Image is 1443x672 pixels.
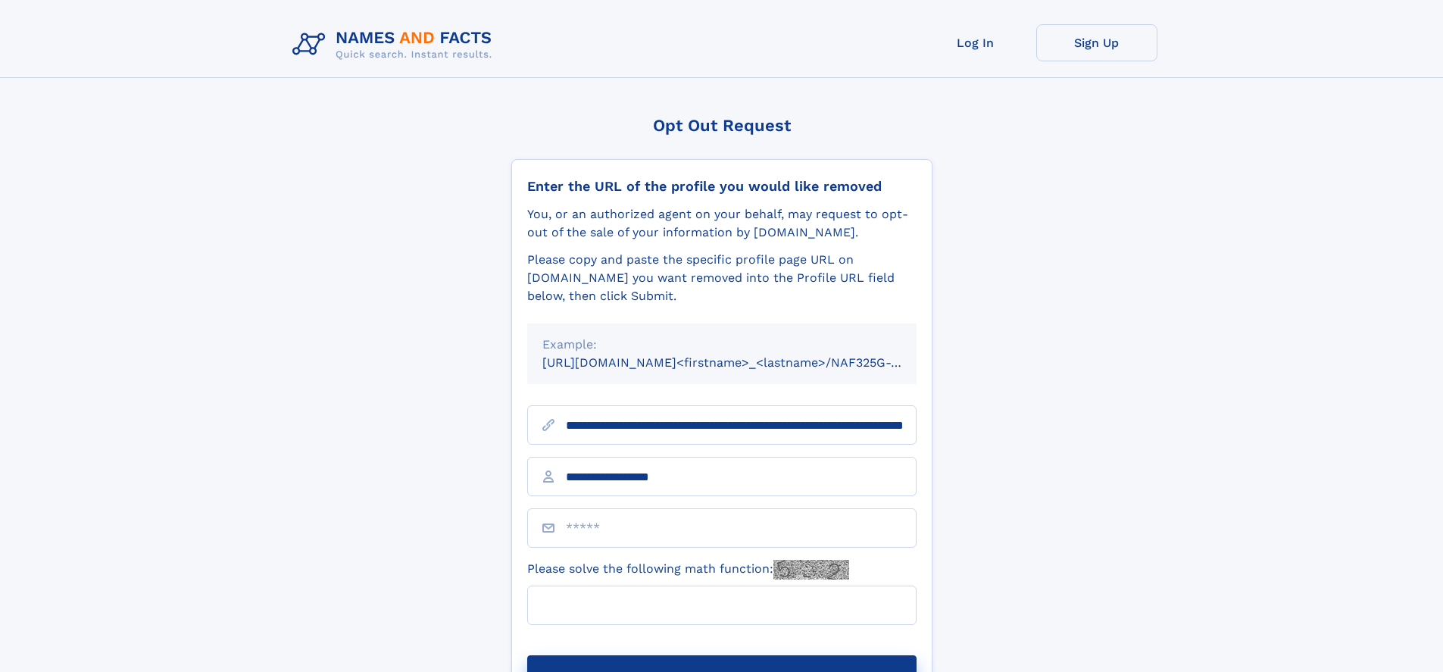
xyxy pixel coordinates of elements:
[511,116,932,135] div: Opt Out Request
[1036,24,1157,61] a: Sign Up
[527,251,917,305] div: Please copy and paste the specific profile page URL on [DOMAIN_NAME] you want removed into the Pr...
[286,24,504,65] img: Logo Names and Facts
[527,178,917,195] div: Enter the URL of the profile you would like removed
[542,355,945,370] small: [URL][DOMAIN_NAME]<firstname>_<lastname>/NAF325G-xxxxxxxx
[542,336,901,354] div: Example:
[915,24,1036,61] a: Log In
[527,205,917,242] div: You, or an authorized agent on your behalf, may request to opt-out of the sale of your informatio...
[527,560,849,580] label: Please solve the following math function:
